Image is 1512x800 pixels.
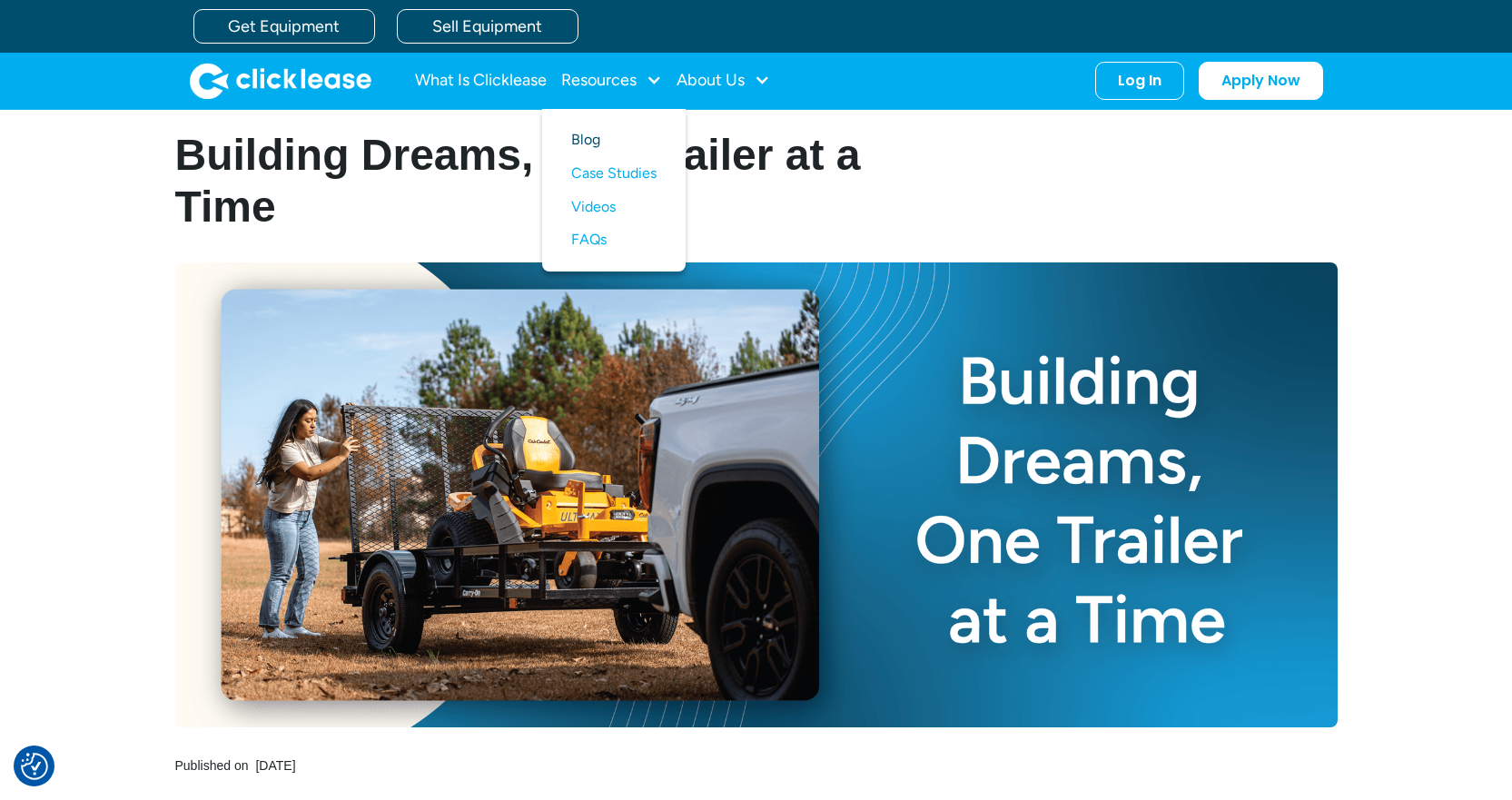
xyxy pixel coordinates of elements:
[571,223,657,257] a: FAQs
[571,123,657,157] a: Blog
[255,756,295,775] div: [DATE]
[190,63,371,99] a: home
[571,191,657,224] a: Videos
[1118,72,1161,90] div: Log In
[193,9,375,44] a: Get Equipment
[21,753,48,780] button: Consent Preferences
[561,63,662,99] div: Resources
[397,9,578,44] a: Sell Equipment
[1199,62,1323,100] a: Apply Now
[571,157,657,191] a: Case Studies
[542,109,686,272] nav: Resources
[21,753,48,780] img: Revisit consent button
[175,129,873,233] h1: Building Dreams, One Trailer at a Time
[677,63,770,99] div: About Us
[415,63,547,99] a: What Is Clicklease
[175,756,249,775] div: Published on
[190,63,371,99] img: Clicklease logo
